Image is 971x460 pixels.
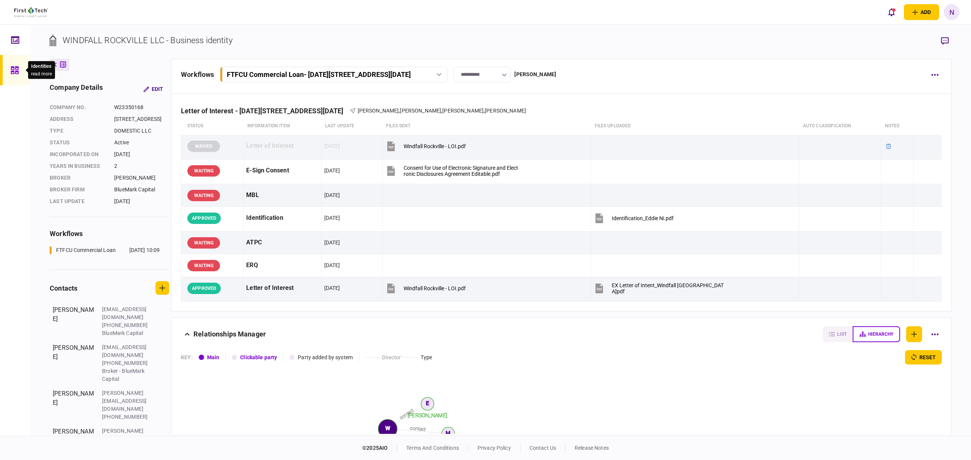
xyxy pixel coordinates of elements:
span: hierarchy [868,332,893,337]
div: KEY : [181,354,193,361]
span: list [837,332,847,337]
div: years in business [50,162,107,170]
text: W [385,425,390,431]
span: , [399,108,400,114]
div: Identities [31,63,52,70]
div: company no. [50,103,107,111]
div: [PHONE_NUMBER] [102,359,151,367]
div: Identification [246,210,318,227]
text: E [426,400,429,406]
th: files sent [382,117,591,135]
div: Clickable party [240,354,277,361]
div: BlueMark Capital [102,329,151,337]
a: FTFCU Commercial Loan[DATE] 10:09 [50,246,160,254]
div: WAITING [187,165,220,177]
span: , [441,108,442,114]
button: reset [905,350,942,365]
div: ATPC [246,234,318,251]
div: [DATE] [324,261,340,269]
div: WAITING [187,260,220,271]
div: [PERSON_NAME] [514,70,556,78]
button: Edit [137,82,169,96]
a: privacy policy [478,445,511,451]
div: [PERSON_NAME] [53,343,94,383]
div: workflows [50,228,169,239]
div: [DATE] [114,150,169,158]
button: Consent for Use of Electronic Signature and Electronic Disclosures Agreement Editable.pdf [385,162,518,179]
span: [PERSON_NAME] [400,108,441,114]
a: contact us [529,445,556,451]
button: FTFCU Commercial Loan- [DATE][STREET_ADDRESS][DATE] [220,67,448,82]
button: EX Letter of Intent_Windfall Rockville.pdf [594,280,726,297]
div: [STREET_ADDRESS] [114,115,169,123]
button: Windfall Rockville - LOI.pdf [385,138,466,155]
div: Identification_Eddie Ni.pdf [612,215,674,221]
text: contact [399,408,415,421]
div: Type [421,354,432,361]
th: status [181,117,244,135]
div: [PHONE_NUMBER] [102,321,151,329]
div: [DATE] [324,284,340,292]
div: WAITING [187,190,220,201]
div: [PERSON_NAME][EMAIL_ADDRESS][DOMAIN_NAME] [102,389,151,413]
div: [DATE] [324,167,340,174]
div: Windfall Rockville - LOI.pdf [404,285,466,291]
div: incorporated on [50,150,107,158]
th: notes [881,117,914,135]
div: Letter of Interest [246,138,318,155]
div: Consent for Use of Electronic Signature and Electronic Disclosures Agreement Editable.pdf [404,165,518,177]
text: contact [410,426,426,432]
div: [PERSON_NAME] [53,389,94,421]
div: [DATE] [114,197,169,205]
button: Identification_Eddie Ni.pdf [594,210,674,227]
div: Relationships Manager [193,326,266,342]
div: last update [50,197,107,205]
div: WINDFALL ROCKVILLE LLC - Business identity [63,34,233,47]
div: ERQ [246,257,318,274]
div: Main [207,354,220,361]
div: [PERSON_NAME] [53,305,94,337]
th: Files uploaded [591,117,799,135]
span: [PERSON_NAME] [358,108,399,114]
span: , [484,108,485,114]
button: open adding identity options [904,4,939,20]
div: FTFCU Commercial Loan [56,246,116,254]
button: read more [31,71,52,77]
div: workflows [181,69,214,80]
button: Windfall Rockville - LOI.pdf [385,280,466,297]
th: last update [321,117,382,135]
div: address [50,115,107,123]
th: Information item [244,117,321,135]
div: Windfall Rockville - LOI.pdf [404,143,466,149]
tspan: [PERSON_NAME] [408,412,447,418]
div: FTFCU Commercial Loan - [DATE][STREET_ADDRESS][DATE] [227,70,411,78]
div: broker firm [50,186,107,194]
div: EX Letter of Intent_Windfall Rockville.pdf [612,282,726,294]
span: [PERSON_NAME] [442,108,484,114]
div: [DATE] [324,142,340,150]
div: [PERSON_NAME] [114,174,169,182]
div: BlueMark Capital [114,186,169,194]
button: hierarchy [853,326,900,342]
div: Party added by system [298,354,353,361]
img: client company logo [14,7,48,17]
div: E-Sign Consent [246,162,318,179]
th: auto classification [799,117,881,135]
button: list [823,326,853,342]
div: [PERSON_NAME][EMAIL_ADDRESS][DOMAIN_NAME] [102,427,151,451]
div: [DATE] [324,239,340,246]
div: company details [50,82,103,96]
text: M [446,430,451,436]
button: open notifications list [883,4,899,20]
div: Active [114,139,169,147]
div: MBL [246,187,318,204]
span: [PERSON_NAME] [485,108,526,114]
div: Letter of Interest - [DATE][STREET_ADDRESS][DATE] [181,107,349,115]
div: [DATE] [324,191,340,199]
div: [DATE] 10:09 [129,246,160,254]
a: release notes [575,445,609,451]
div: [EMAIL_ADDRESS][DOMAIN_NAME] [102,305,151,321]
div: WAITING [187,237,220,249]
div: Broker [50,174,107,182]
button: N [944,4,960,20]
